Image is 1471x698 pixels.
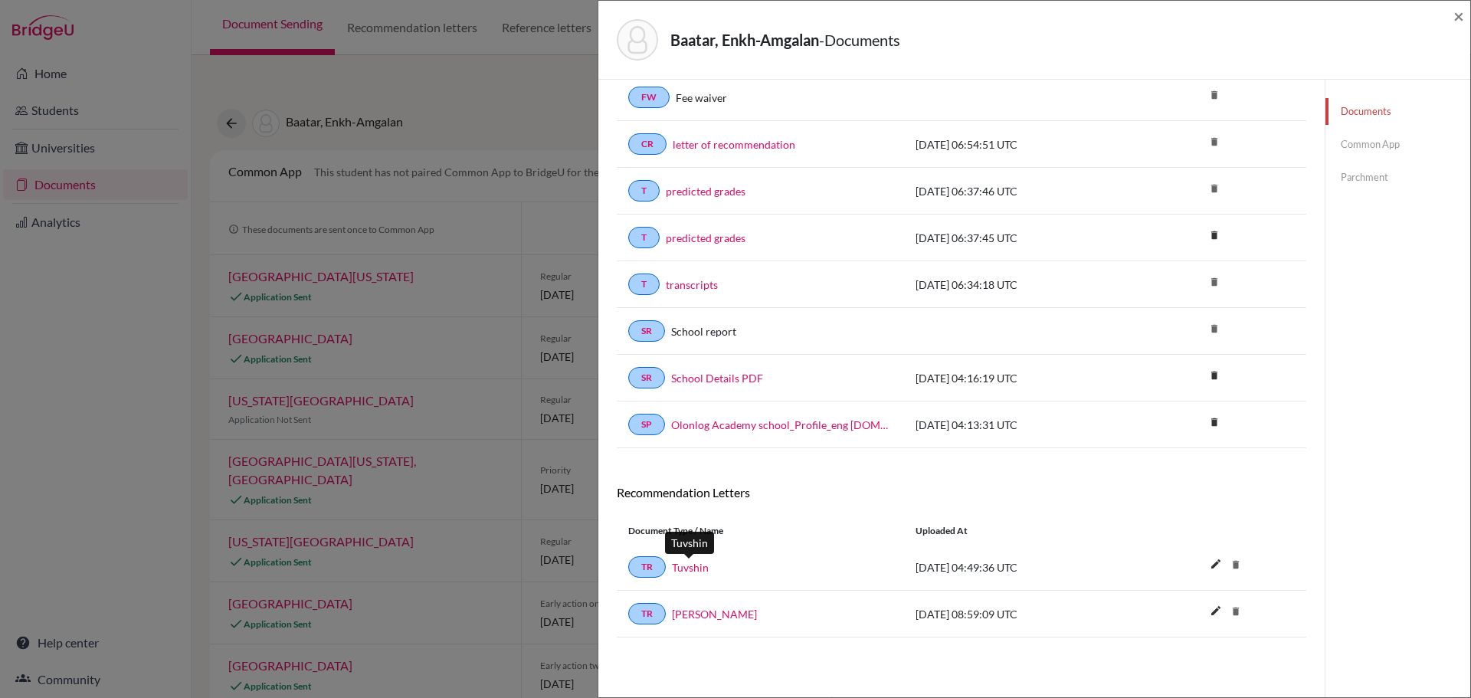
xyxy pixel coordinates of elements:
[666,183,745,199] a: predicted grades
[904,524,1134,538] div: Uploaded at
[1204,552,1228,576] i: edit
[1203,317,1226,340] i: delete
[1203,270,1226,293] i: delete
[628,414,665,435] a: SP
[1325,164,1470,191] a: Parchment
[1203,177,1226,200] i: delete
[1224,600,1247,623] i: delete
[665,532,714,554] div: Tuvshin
[671,417,893,433] a: Olonlog Academy school_Profile_eng [DOMAIN_NAME]_wide
[904,136,1134,152] div: [DATE] 06:54:51 UTC
[628,227,660,248] a: T
[1224,553,1247,576] i: delete
[671,370,763,386] a: School Details PDF
[1203,411,1226,434] i: delete
[672,559,709,575] a: Tuvshin
[1203,130,1226,153] i: delete
[617,485,1306,500] h6: Recommendation Letters
[1203,84,1226,107] i: delete
[916,561,1017,574] span: [DATE] 04:49:36 UTC
[1203,554,1229,577] button: edit
[666,277,718,293] a: transcripts
[628,87,670,108] a: FW
[628,180,660,202] a: T
[819,31,900,49] span: - Documents
[904,183,1134,199] div: [DATE] 06:37:46 UTC
[1203,601,1229,624] button: edit
[1325,131,1470,158] a: Common App
[904,277,1134,293] div: [DATE] 06:34:18 UTC
[904,230,1134,246] div: [DATE] 06:37:45 UTC
[916,608,1017,621] span: [DATE] 08:59:09 UTC
[628,603,666,624] a: TR
[1453,7,1464,25] button: Close
[672,606,757,622] a: [PERSON_NAME]
[1203,364,1226,387] i: delete
[666,230,745,246] a: predicted grades
[628,320,665,342] a: SR
[670,31,819,49] strong: Baatar, Enkh-Amgalan
[628,556,666,578] a: TR
[904,370,1134,386] div: [DATE] 04:16:19 UTC
[628,133,667,155] a: CR
[1325,98,1470,125] a: Documents
[1203,224,1226,247] i: delete
[628,367,665,388] a: SR
[676,90,727,106] a: Fee waiver
[673,136,795,152] a: letter of recommendation
[1203,413,1226,434] a: delete
[1203,226,1226,247] a: delete
[904,417,1134,433] div: [DATE] 04:13:31 UTC
[1453,5,1464,27] span: ×
[628,274,660,295] a: T
[1204,598,1228,623] i: edit
[617,524,904,538] div: Document Type / Name
[1203,366,1226,387] a: delete
[671,323,736,339] a: School report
